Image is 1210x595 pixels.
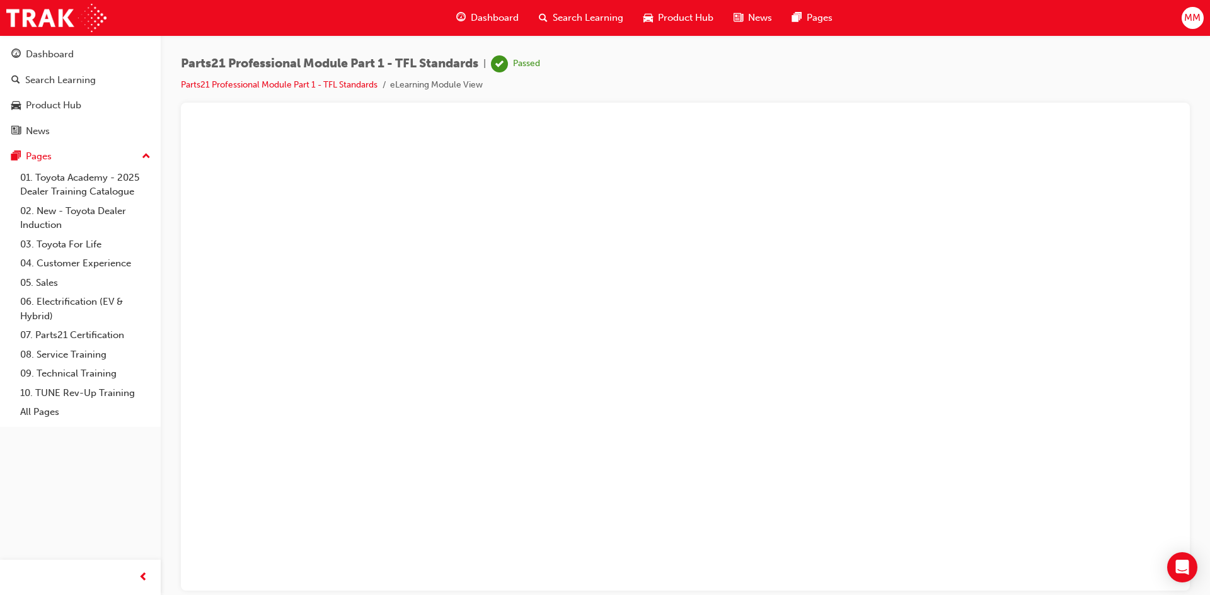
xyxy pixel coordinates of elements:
[15,168,156,201] a: 01. Toyota Academy - 2025 Dealer Training Catalogue
[15,235,156,254] a: 03. Toyota For Life
[15,273,156,293] a: 05. Sales
[553,11,623,25] span: Search Learning
[1167,552,1197,582] div: Open Intercom Messenger
[181,79,377,90] a: Parts21 Professional Module Part 1 - TFL Standards
[5,120,156,143] a: News
[782,5,843,31] a: pages-iconPages
[15,292,156,326] a: 06. Electrification (EV & Hybrid)
[529,5,633,31] a: search-iconSearch Learning
[11,75,20,86] span: search-icon
[643,10,653,26] span: car-icon
[723,5,782,31] a: news-iconNews
[1182,7,1204,29] button: MM
[5,43,156,66] a: Dashboard
[15,326,156,345] a: 07. Parts21 Certification
[26,149,52,164] div: Pages
[26,47,74,62] div: Dashboard
[6,4,107,32] img: Trak
[539,10,548,26] span: search-icon
[15,364,156,383] a: 09. Technical Training
[15,201,156,235] a: 02. New - Toyota Dealer Induction
[11,49,21,60] span: guage-icon
[139,570,148,586] span: prev-icon
[513,58,540,70] div: Passed
[658,11,713,25] span: Product Hub
[390,78,483,93] li: eLearning Module View
[1184,11,1201,25] span: MM
[5,69,156,92] a: Search Learning
[807,11,833,25] span: Pages
[491,55,508,72] span: learningRecordVerb_PASS-icon
[5,40,156,145] button: DashboardSearch LearningProduct HubNews
[15,345,156,365] a: 08. Service Training
[15,402,156,422] a: All Pages
[633,5,723,31] a: car-iconProduct Hub
[26,98,81,113] div: Product Hub
[734,10,743,26] span: news-icon
[142,149,151,165] span: up-icon
[456,10,466,26] span: guage-icon
[15,254,156,273] a: 04. Customer Experience
[5,94,156,117] a: Product Hub
[11,126,21,137] span: news-icon
[181,57,478,71] span: Parts21 Professional Module Part 1 - TFL Standards
[748,11,772,25] span: News
[446,5,529,31] a: guage-iconDashboard
[5,145,156,168] button: Pages
[15,383,156,403] a: 10. TUNE Rev-Up Training
[26,124,50,139] div: News
[11,100,21,111] span: car-icon
[792,10,802,26] span: pages-icon
[483,57,486,71] span: |
[471,11,519,25] span: Dashboard
[11,151,21,162] span: pages-icon
[25,73,96,88] div: Search Learning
